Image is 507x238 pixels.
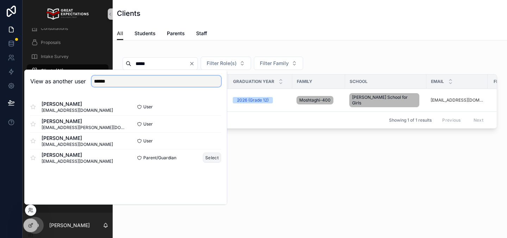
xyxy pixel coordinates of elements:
[42,159,113,164] span: [EMAIL_ADDRESS][DOMAIN_NAME]
[143,155,176,161] span: Parent/Guardian
[349,92,422,109] a: [PERSON_NAME] School for Girls
[167,30,185,37] span: Parents
[143,138,153,144] span: User
[260,60,289,67] span: Filter Family
[117,8,140,18] h1: Clients
[41,26,68,31] span: Consultations
[431,97,483,103] a: [EMAIL_ADDRESS][DOMAIN_NAME]
[431,79,444,84] span: Email
[42,152,113,159] span: [PERSON_NAME]
[134,27,156,41] a: Students
[143,121,153,127] span: User
[117,30,123,37] span: All
[189,61,198,66] button: Clear
[201,57,251,70] button: Select Button
[46,8,88,20] img: App logo
[27,22,108,35] a: Consultations
[143,104,153,110] span: User
[207,60,237,67] span: Filter Role(s)
[23,28,113,213] div: scrollable content
[27,36,108,49] a: Proposals
[299,97,331,103] span: Moshtaghi-400
[30,77,86,85] h2: View as another user
[42,108,113,113] span: [EMAIL_ADDRESS][DOMAIN_NAME]
[27,64,108,77] a: Clients (All)
[297,79,312,84] span: Family
[41,40,61,45] span: Proposals
[42,142,113,147] span: [EMAIL_ADDRESS][DOMAIN_NAME]
[196,30,207,37] span: Staff
[41,68,63,73] span: Clients (All)
[233,97,288,103] a: 2026 (Grade 12)
[167,27,185,41] a: Parents
[117,27,123,40] a: All
[134,30,156,37] span: Students
[296,95,341,106] a: Moshtaghi-400
[352,95,417,106] span: [PERSON_NAME] School for Girls
[254,57,303,70] button: Select Button
[27,50,108,63] a: Intake Survey
[237,97,269,103] div: 2026 (Grade 12)
[42,101,113,108] span: [PERSON_NAME]
[196,27,207,41] a: Staff
[350,79,368,84] span: School
[49,222,90,229] p: [PERSON_NAME]
[203,153,221,163] button: Select
[389,117,432,123] span: Showing 1 of 1 results
[42,135,113,142] span: [PERSON_NAME]
[42,118,126,125] span: [PERSON_NAME]
[41,54,69,59] span: Intake Survey
[42,125,126,130] span: [EMAIL_ADDRESS][PERSON_NAME][DOMAIN_NAME]
[233,79,274,84] span: Graduation Year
